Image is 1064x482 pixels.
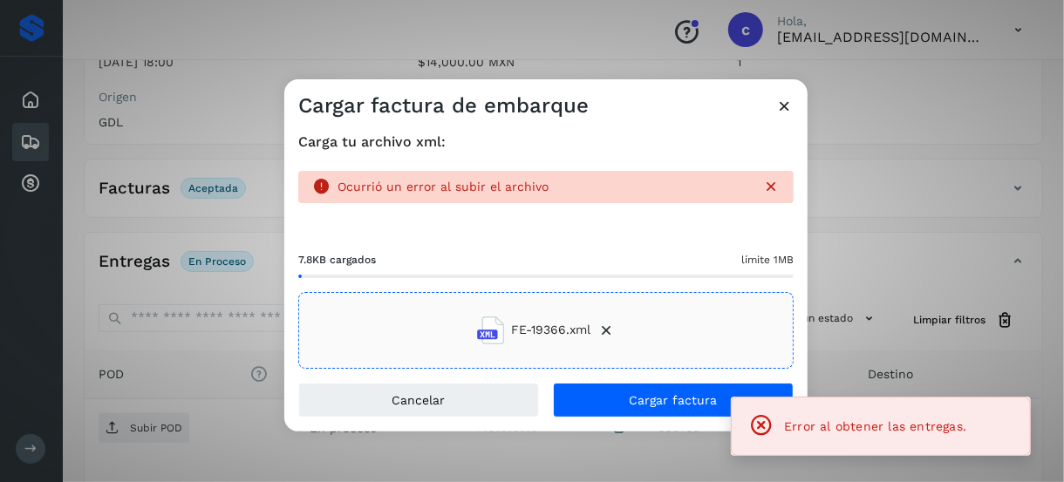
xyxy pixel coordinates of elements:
[392,394,446,406] span: Cancelar
[338,180,748,194] p: Ocurrió un error al subir el archivo
[298,383,539,418] button: Cancelar
[741,252,794,268] span: límite 1MB
[512,321,591,339] span: FE-19366.xml
[298,133,794,150] h4: Carga tu archivo xml:
[553,383,794,418] button: Cargar factura
[784,419,966,433] span: Error al obtener las entregas.
[298,93,589,119] h3: Cargar factura de embarque
[630,394,718,406] span: Cargar factura
[298,252,376,268] span: 7.8KB cargados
